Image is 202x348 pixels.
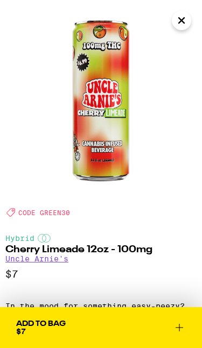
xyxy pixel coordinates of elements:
button: Close [172,11,191,30]
span: CODE GREEN30 [18,209,70,216]
span: $7 [16,327,26,336]
h2: Cherry Limeade 12oz - 100mg [5,245,197,254]
a: Uncle Arnie's [5,254,68,263]
div: Add To Bag [16,320,66,328]
div: Hybrid [5,234,197,243]
img: hybridColor.svg [38,234,51,243]
p: $7 [5,268,197,280]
